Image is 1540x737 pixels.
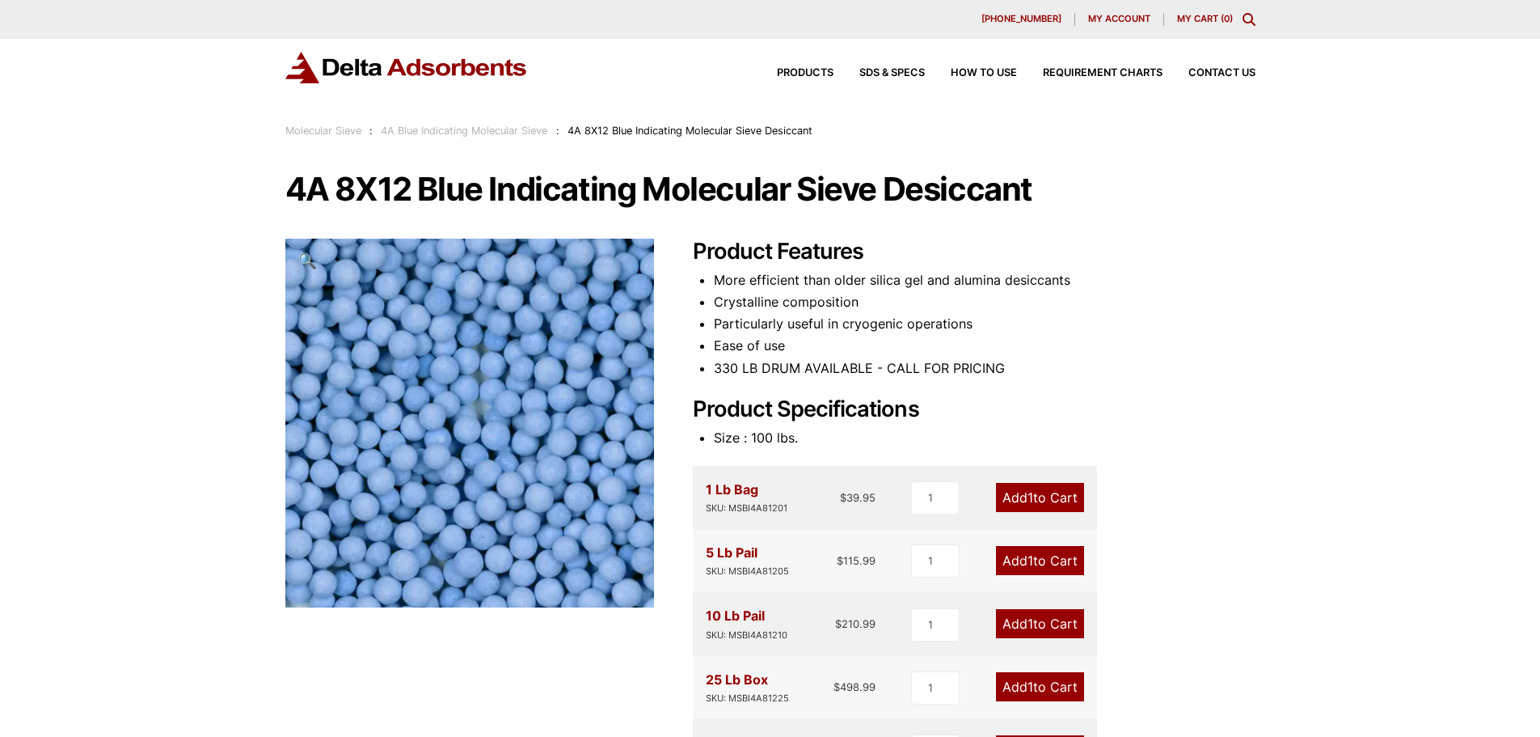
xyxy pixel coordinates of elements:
a: Add1to Cart [996,483,1084,512]
a: View full-screen image gallery [285,239,330,283]
a: Contact Us [1162,68,1255,78]
a: Add1to Cart [996,609,1084,638]
h1: 4A 8X12 Blue Indicating Molecular Sieve Desiccant [285,172,1255,206]
li: Crystalline composition [714,291,1255,313]
span: Products [777,68,833,78]
bdi: 115.99 [837,554,875,567]
a: My account [1075,13,1164,26]
span: [PHONE_NUMBER] [981,15,1061,23]
div: Toggle Modal Content [1243,13,1255,26]
span: 1 [1027,489,1033,506]
div: SKU: MSBI4A81205 [706,564,789,579]
li: 330 LB DRUM AVAILABLE - CALL FOR PRICING [714,358,1255,379]
a: Products [751,68,833,78]
bdi: 498.99 [833,680,875,693]
a: My Cart (0) [1177,13,1233,24]
span: Requirement Charts [1043,68,1162,78]
span: 4A 8X12 Blue Indicating Molecular Sieve Desiccant [567,125,812,137]
div: SKU: MSBI4A81225 [706,691,789,706]
div: SKU: MSBI4A81201 [706,501,787,516]
h2: Product Features [693,239,1255,265]
li: Size : 100 lbs. [714,427,1255,449]
div: 1 Lb Bag [706,479,787,516]
a: Add1to Cart [996,672,1084,701]
div: 25 Lb Box [706,669,789,706]
span: Contact Us [1188,68,1255,78]
a: Add1to Cart [996,546,1084,575]
div: 5 Lb Pail [706,542,789,579]
span: 1 [1027,553,1033,569]
span: : [369,125,373,137]
div: SKU: MSBI4A81210 [706,628,787,643]
span: My account [1088,15,1150,23]
bdi: 39.95 [840,491,875,504]
bdi: 210.99 [835,617,875,630]
a: [PHONE_NUMBER] [968,13,1075,26]
a: 4A Blue Indicating Molecular Sieve [381,125,547,137]
a: Requirement Charts [1017,68,1162,78]
li: More efficient than older silica gel and alumina desiccants [714,269,1255,291]
li: Particularly useful in cryogenic operations [714,313,1255,335]
span: SDS & SPECS [859,68,925,78]
span: $ [840,491,846,504]
a: How to Use [925,68,1017,78]
span: 1 [1027,679,1033,695]
a: Molecular Sieve [285,125,361,137]
img: Delta Adsorbents [285,52,528,83]
span: 1 [1027,616,1033,632]
span: How to Use [951,68,1017,78]
a: SDS & SPECS [833,68,925,78]
span: $ [833,680,840,693]
span: 🔍 [298,252,317,269]
span: $ [835,617,842,630]
li: Ease of use [714,335,1255,357]
h2: Product Specifications [693,396,1255,423]
span: : [556,125,559,137]
span: 0 [1224,13,1230,24]
div: 10 Lb Pail [706,605,787,642]
span: $ [837,554,843,567]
